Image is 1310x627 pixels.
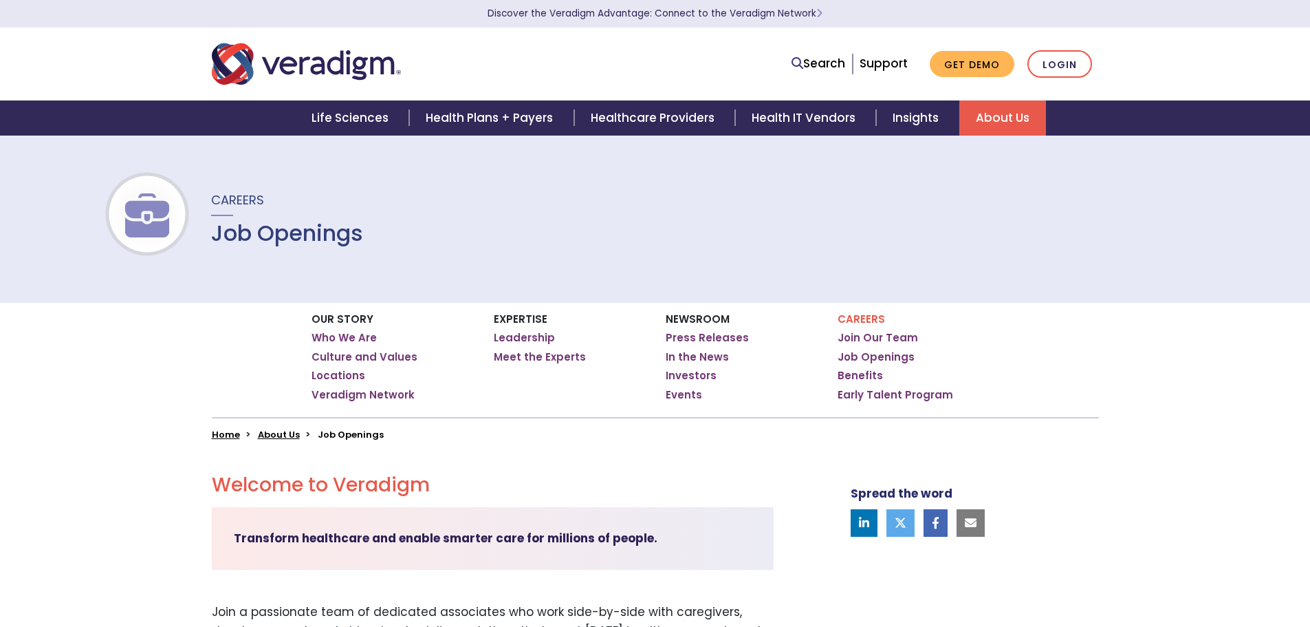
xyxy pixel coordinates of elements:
span: Careers [211,191,264,209]
a: In the News [666,350,729,364]
a: Get Demo [930,51,1014,78]
a: Login [1027,50,1092,78]
a: Veradigm Network [312,388,415,402]
span: Learn More [816,7,822,20]
a: Leadership [494,331,555,345]
a: About Us [959,100,1046,136]
a: Insights [876,100,959,136]
a: Culture and Values [312,350,417,364]
a: Search [792,54,845,73]
a: Who We Are [312,331,377,345]
a: Benefits [838,369,883,383]
a: Early Talent Program [838,388,953,402]
a: About Us [258,428,300,441]
a: Press Releases [666,331,749,345]
a: Healthcare Providers [574,100,735,136]
a: Life Sciences [295,100,409,136]
a: Events [666,388,702,402]
h2: Welcome to Veradigm [212,474,774,497]
a: Investors [666,369,717,383]
a: Discover the Veradigm Advantage: Connect to the Veradigm NetworkLearn More [488,7,822,20]
a: Health Plans + Payers [409,100,574,136]
img: Veradigm logo [212,41,401,87]
h1: Job Openings [211,220,363,246]
a: Job Openings [838,350,915,364]
a: Health IT Vendors [735,100,876,136]
a: Home [212,428,240,441]
a: Join Our Team [838,331,918,345]
a: Locations [312,369,365,383]
a: Support [860,55,908,72]
strong: Transform healthcare and enable smarter care for millions of people. [234,530,657,546]
strong: Spread the word [851,485,952,502]
a: Meet the Experts [494,350,586,364]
